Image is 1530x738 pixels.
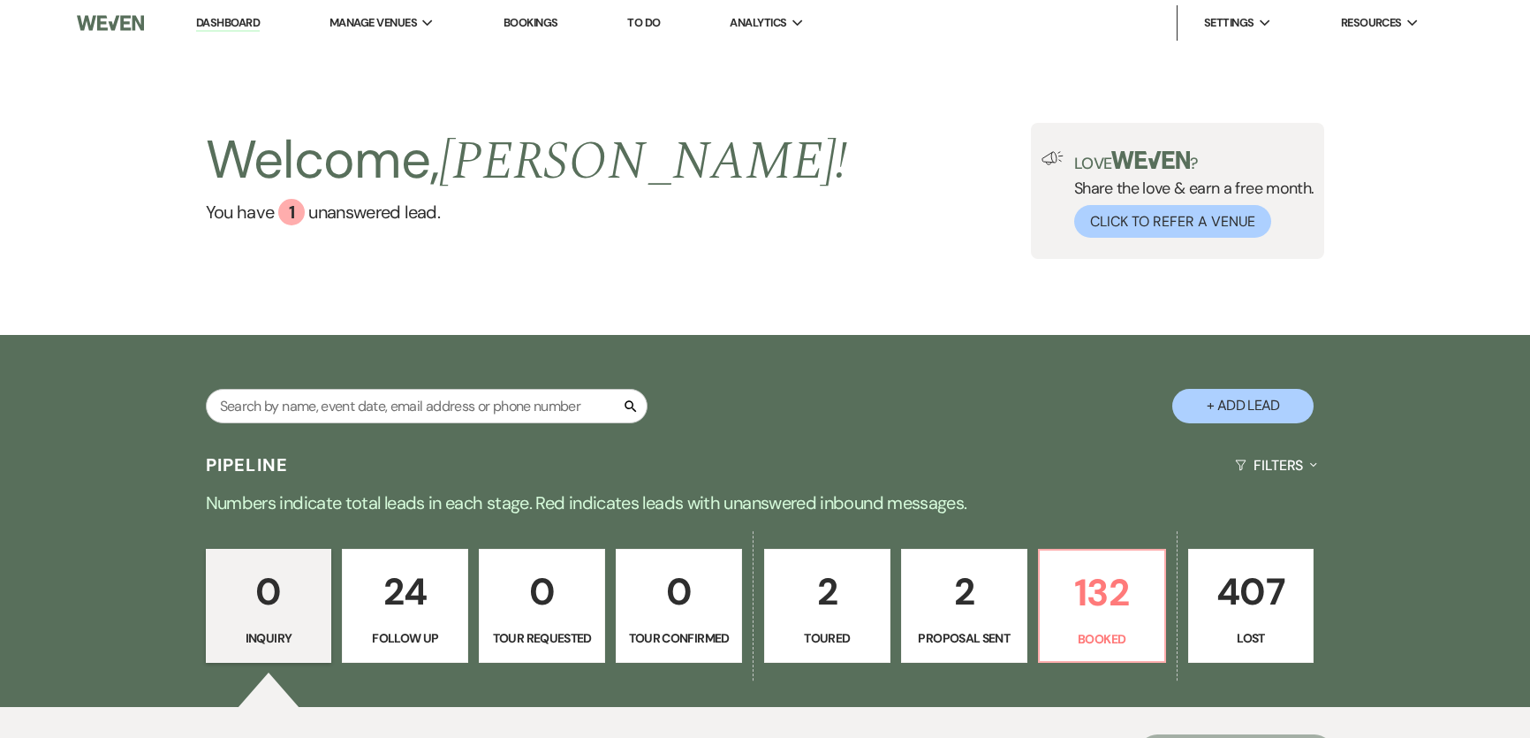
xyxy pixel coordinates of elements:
[342,549,468,664] a: 24Follow Up
[1074,151,1314,171] p: Love ?
[1200,628,1303,648] p: Lost
[1038,549,1166,664] a: 132Booked
[490,562,594,621] p: 0
[1172,389,1314,423] button: + Add Lead
[1074,205,1271,238] button: Click to Refer a Venue
[1204,14,1254,32] span: Settings
[196,15,260,32] a: Dashboard
[206,123,848,199] h2: Welcome,
[1041,151,1064,165] img: loud-speaker-illustration.svg
[206,453,289,477] h3: Pipeline
[129,489,1401,517] p: Numbers indicate total leads in each stage. Red indicates leads with unanswered inbound messages.
[1050,629,1154,649] p: Booked
[490,628,594,648] p: Tour Requested
[217,628,321,648] p: Inquiry
[1200,562,1303,621] p: 407
[77,4,144,42] img: Weven Logo
[278,199,305,225] div: 1
[730,14,786,32] span: Analytics
[206,389,648,423] input: Search by name, event date, email address or phone number
[764,549,890,664] a: 2Toured
[439,121,847,202] span: [PERSON_NAME] !
[504,15,558,30] a: Bookings
[913,562,1016,621] p: 2
[913,628,1016,648] p: Proposal Sent
[627,562,731,621] p: 0
[627,628,731,648] p: Tour Confirmed
[776,562,879,621] p: 2
[479,549,605,664] a: 0Tour Requested
[616,549,742,664] a: 0Tour Confirmed
[353,562,457,621] p: 24
[206,199,848,225] a: You have 1 unanswered lead.
[776,628,879,648] p: Toured
[206,549,332,664] a: 0Inquiry
[217,562,321,621] p: 0
[1050,563,1154,622] p: 132
[1064,151,1314,238] div: Share the love & earn a free month.
[627,15,660,30] a: To Do
[901,549,1027,664] a: 2Proposal Sent
[353,628,457,648] p: Follow Up
[329,14,417,32] span: Manage Venues
[1188,549,1314,664] a: 407Lost
[1228,442,1324,489] button: Filters
[1341,14,1402,32] span: Resources
[1111,151,1190,169] img: weven-logo-green.svg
